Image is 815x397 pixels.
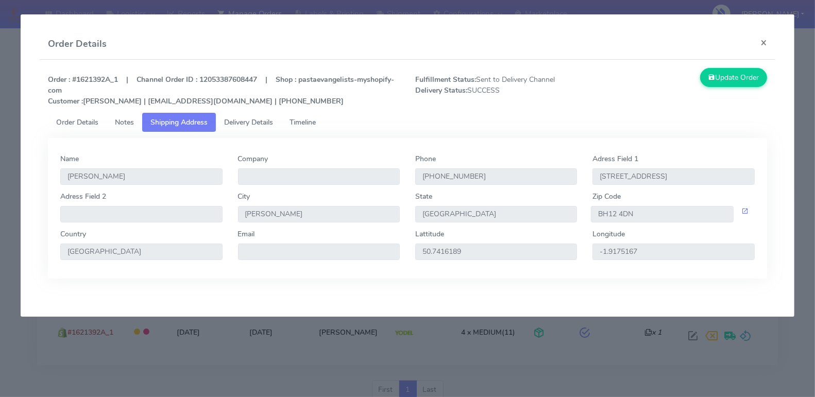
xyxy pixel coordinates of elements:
[48,75,394,106] strong: Order : #1621392A_1 | Channel Order ID : 12053387608447 | Shop : pastaevangelists-myshopify-com [...
[48,113,767,132] ul: Tabs
[408,74,591,107] span: Sent to Delivery Channel SUCCESS
[238,229,255,239] label: Email
[56,117,98,127] span: Order Details
[415,75,476,84] strong: Fulfillment Status:
[415,229,444,239] label: Lattitude
[592,191,621,202] label: Zip Code
[224,117,273,127] span: Delivery Details
[48,96,83,106] strong: Customer :
[592,153,638,164] label: Adress Field 1
[238,153,268,164] label: Company
[48,37,107,51] h4: Order Details
[60,153,79,164] label: Name
[592,229,625,239] label: Longitude
[60,229,86,239] label: Country
[290,117,316,127] span: Timeline
[60,191,106,202] label: Adress Field 2
[700,68,767,87] button: Update Order
[115,117,134,127] span: Notes
[752,29,775,56] button: Close
[150,117,208,127] span: Shipping Address
[238,191,250,202] label: City
[415,85,467,95] strong: Delivery Status:
[415,153,436,164] label: Phone
[415,191,432,202] label: State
